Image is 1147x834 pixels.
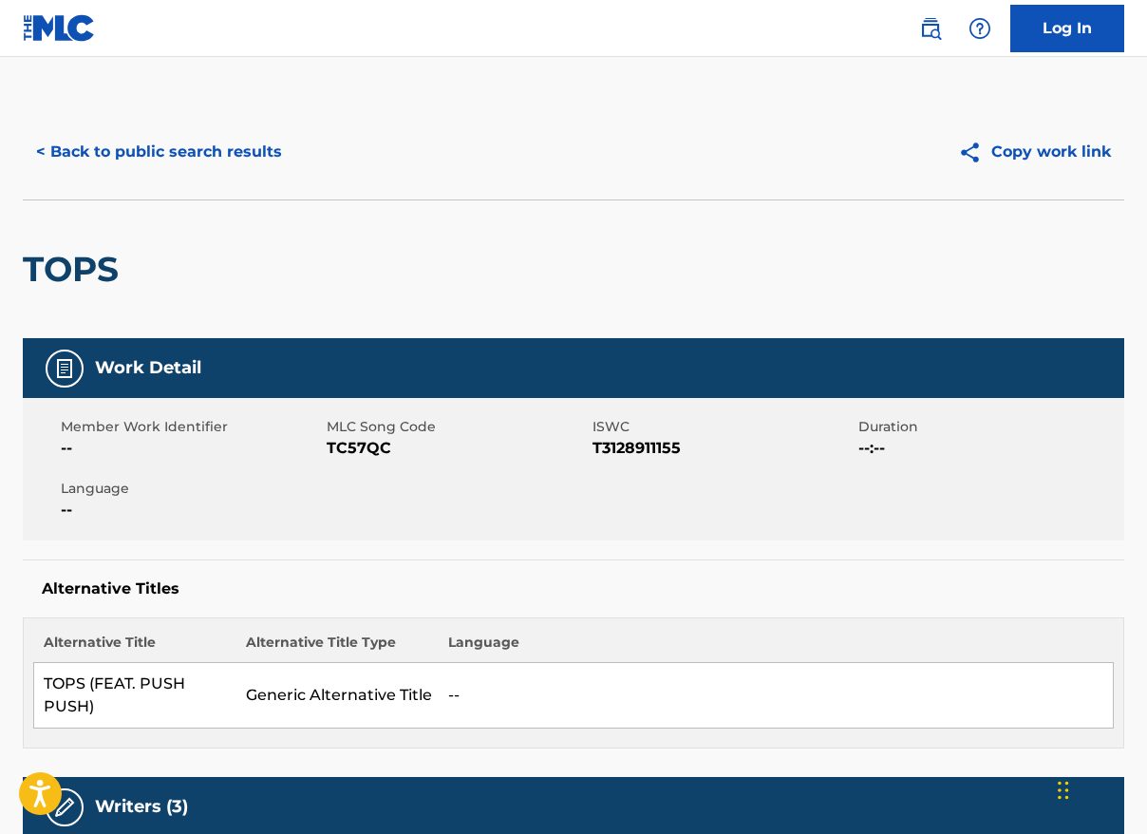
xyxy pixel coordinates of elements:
[1058,762,1069,819] div: Drag
[1052,743,1147,834] iframe: Chat Widget
[95,357,201,379] h5: Work Detail
[23,14,96,42] img: MLC Logo
[968,17,991,40] img: help
[958,141,991,164] img: Copy work link
[95,796,188,818] h5: Writers (3)
[919,17,942,40] img: search
[23,248,128,291] h2: TOPS
[1010,5,1124,52] a: Log In
[34,633,236,663] th: Alternative Title
[327,437,588,460] span: TC57QC
[592,417,854,437] span: ISWC
[327,417,588,437] span: MLC Song Code
[592,437,854,460] span: T3128911155
[236,633,439,663] th: Alternative Title Type
[53,357,76,380] img: Work Detail
[858,417,1119,437] span: Duration
[53,796,76,819] img: Writers
[34,663,236,729] td: TOPS (FEAT. PUSH PUSH)
[23,128,295,176] button: < Back to public search results
[61,417,322,437] span: Member Work Identifier
[236,663,439,729] td: Generic Alternative Title
[439,663,1114,729] td: --
[912,9,950,47] a: Public Search
[61,479,322,499] span: Language
[61,499,322,521] span: --
[945,128,1124,176] button: Copy work link
[42,579,1105,598] h5: Alternative Titles
[439,633,1114,663] th: Language
[961,9,999,47] div: Help
[858,437,1119,460] span: --:--
[61,437,322,460] span: --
